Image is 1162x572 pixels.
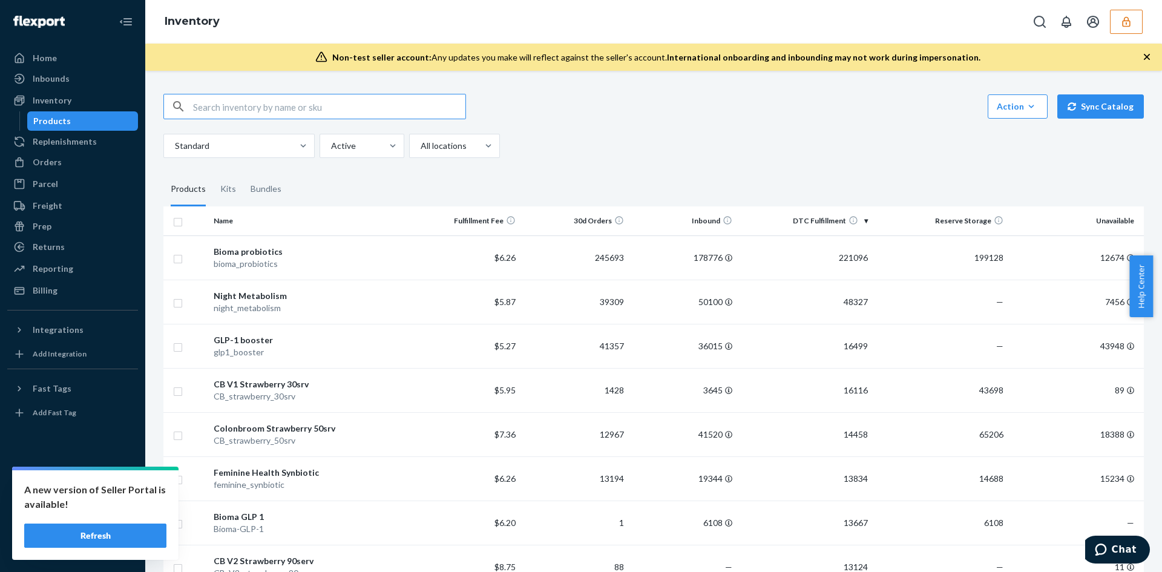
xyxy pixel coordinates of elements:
td: 13834 [737,456,873,501]
div: Kits [220,173,236,206]
td: 89 [1008,368,1144,412]
div: Products [33,115,71,127]
div: Action [997,100,1039,113]
span: $6.26 [494,473,516,484]
span: — [996,341,1003,351]
div: bioma_probiotics [214,258,407,270]
span: $5.95 [494,385,516,395]
td: 50100 [629,280,737,324]
a: Returns [7,237,138,257]
td: 41520 [629,412,737,456]
span: — [996,297,1003,307]
div: Night Metabolism [214,290,407,302]
button: Help Center [1129,255,1153,317]
td: 14458 [737,412,873,456]
td: 43948 [1008,324,1144,368]
img: Flexport logo [13,16,65,28]
button: Refresh [24,524,166,548]
span: $5.87 [494,297,516,307]
div: Orders [33,156,62,168]
div: Inventory [33,94,71,107]
input: Standard [174,140,175,152]
div: Home [33,52,57,64]
td: 12967 [520,412,629,456]
td: 65206 [873,412,1008,456]
td: 3645 [629,368,737,412]
div: Bundles [251,173,281,206]
div: CB_strawberry_50srv [214,435,407,447]
div: Parcel [33,178,58,190]
a: Add Fast Tag [7,403,138,422]
td: 12674 [1008,235,1144,280]
input: Active [330,140,331,152]
div: glp1_booster [214,346,407,358]
a: Reporting [7,259,138,278]
th: Name [209,206,412,235]
td: 6108 [629,501,737,545]
div: Reporting [33,263,73,275]
button: Open Search Box [1028,10,1052,34]
td: 43698 [873,368,1008,412]
ol: breadcrumbs [155,4,229,39]
input: Search inventory by name or sku [193,94,465,119]
div: CB V2 Strawberry 90serv [214,555,407,567]
button: Give Feedback [7,538,138,557]
td: 1 [520,501,629,545]
a: Inbounds [7,69,138,88]
div: Freight [33,200,62,212]
td: 7456 [1008,280,1144,324]
div: Returns [33,241,65,253]
input: All locations [419,140,421,152]
div: Fast Tags [33,383,71,395]
a: Orders [7,153,138,172]
th: Inbound [629,206,737,235]
a: Home [7,48,138,68]
div: Feminine Health Synbiotic [214,467,407,479]
a: Add Integration [7,344,138,364]
div: feminine_synbiotic [214,479,407,491]
div: GLP-1 booster [214,334,407,346]
button: Fast Tags [7,379,138,398]
a: Help Center [7,518,138,537]
td: 15234 [1008,456,1144,501]
button: Action [988,94,1048,119]
a: Inventory [7,91,138,110]
td: 6108 [873,501,1008,545]
div: Colonbroom Strawberry 50srv [214,422,407,435]
td: 16499 [737,324,873,368]
div: Add Integration [33,349,87,359]
span: $7.36 [494,429,516,439]
td: 16116 [737,368,873,412]
td: 13194 [520,456,629,501]
p: A new version of Seller Portal is available! [24,482,166,511]
span: $5.27 [494,341,516,351]
button: Integrations [7,320,138,340]
a: Freight [7,196,138,215]
div: night_metabolism [214,302,407,314]
div: Add Fast Tag [33,407,76,418]
span: — [1127,518,1134,528]
button: Open account menu [1081,10,1105,34]
div: Products [171,173,206,206]
th: 30d Orders [520,206,629,235]
td: 178776 [629,235,737,280]
div: Bioma-GLP-1 [214,523,407,535]
span: International onboarding and inbounding may not work during impersonation. [667,52,980,62]
div: CB_strawberry_30srv [214,390,407,403]
div: Billing [33,284,57,297]
td: 18388 [1008,412,1144,456]
a: Replenishments [7,132,138,151]
td: 199128 [873,235,1008,280]
iframe: Opens a widget where you can chat to one of our agents [1085,536,1150,566]
td: 39309 [520,280,629,324]
button: Open notifications [1054,10,1078,34]
div: CB V1 Strawberry 30srv [214,378,407,390]
th: Reserve Storage [873,206,1008,235]
a: Products [27,111,139,131]
td: 14688 [873,456,1008,501]
div: Integrations [33,324,84,336]
span: — [996,562,1003,572]
a: Settings [7,476,138,496]
td: 48327 [737,280,873,324]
